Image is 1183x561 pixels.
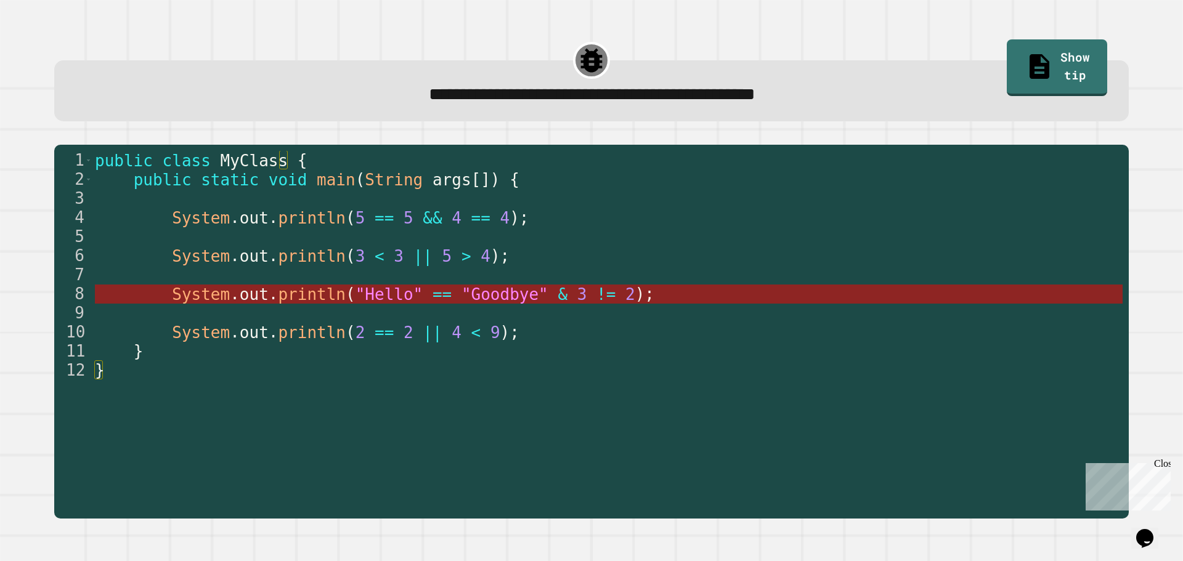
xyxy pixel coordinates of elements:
[423,323,442,342] span: ||
[481,247,490,265] span: 4
[54,189,92,208] div: 3
[558,285,567,304] span: &
[278,247,346,265] span: println
[452,323,461,342] span: 4
[201,171,259,189] span: static
[162,151,210,170] span: class
[1007,39,1107,96] a: Show tip
[54,208,92,227] div: 4
[1131,512,1171,549] iframe: chat widget
[490,323,500,342] span: 9
[54,323,92,342] div: 10
[442,247,452,265] span: 5
[278,323,346,342] span: println
[355,209,365,227] span: 5
[471,323,481,342] span: <
[404,323,413,342] span: 2
[54,304,92,323] div: 9
[239,323,268,342] span: out
[5,5,85,78] div: Chat with us now!Close
[317,171,356,189] span: main
[278,209,346,227] span: println
[355,247,365,265] span: 3
[54,265,92,285] div: 7
[355,323,365,342] span: 2
[1081,458,1171,511] iframe: chat widget
[394,247,404,265] span: 3
[365,171,423,189] span: String
[355,285,423,304] span: "Hello"
[54,170,92,189] div: 2
[172,209,230,227] span: System
[423,209,442,227] span: &&
[278,285,346,304] span: println
[596,285,616,304] span: !=
[54,227,92,246] div: 5
[172,285,230,304] span: System
[172,323,230,342] span: System
[133,171,191,189] span: public
[404,209,413,227] span: 5
[95,151,153,170] span: public
[85,151,92,170] span: Toggle code folding, rows 1 through 12
[172,247,230,265] span: System
[220,151,288,170] span: MyClass
[413,247,432,265] span: ||
[577,285,587,304] span: 3
[500,209,510,227] span: 4
[452,209,461,227] span: 4
[433,285,452,304] span: ==
[375,323,394,342] span: ==
[54,285,92,304] div: 8
[471,209,490,227] span: ==
[461,285,548,304] span: "Goodbye"
[625,285,635,304] span: 2
[239,209,268,227] span: out
[461,247,471,265] span: >
[433,171,471,189] span: args
[54,246,92,265] div: 6
[375,209,394,227] span: ==
[85,170,92,189] span: Toggle code folding, rows 2 through 11
[239,247,268,265] span: out
[54,151,92,170] div: 1
[268,171,307,189] span: void
[54,342,92,361] div: 11
[54,361,92,380] div: 12
[375,247,384,265] span: <
[239,285,268,304] span: out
